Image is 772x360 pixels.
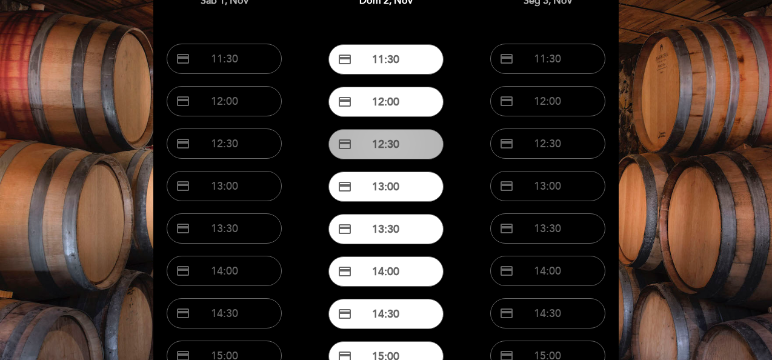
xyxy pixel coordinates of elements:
button: credit_card 13:30 [490,213,605,244]
span: credit_card [338,95,352,109]
span: credit_card [499,52,514,66]
span: credit_card [338,179,352,194]
button: credit_card 13:30 [328,214,444,244]
span: credit_card [338,52,352,67]
span: credit_card [338,264,352,279]
span: credit_card [176,94,190,108]
span: credit_card [499,94,514,108]
button: credit_card 13:00 [328,172,444,202]
button: credit_card 12:00 [490,86,605,116]
button: credit_card 12:30 [167,128,282,159]
button: credit_card 11:30 [328,44,444,75]
span: credit_card [176,136,190,151]
button: credit_card 14:30 [328,299,444,329]
button: credit_card 11:30 [167,44,282,74]
span: credit_card [338,307,352,321]
span: credit_card [176,306,190,321]
span: credit_card [499,179,514,193]
button: credit_card 12:00 [167,86,282,116]
span: credit_card [499,306,514,321]
span: credit_card [338,137,352,152]
span: credit_card [176,264,190,278]
button: credit_card 12:30 [490,128,605,159]
button: credit_card 14:30 [167,298,282,328]
button: credit_card 14:00 [328,256,444,287]
span: credit_card [499,136,514,151]
span: credit_card [499,221,514,236]
button: credit_card 13:30 [167,213,282,244]
span: credit_card [499,264,514,278]
button: credit_card 13:00 [167,171,282,201]
button: credit_card 12:00 [328,87,444,117]
span: credit_card [338,222,352,236]
button: credit_card 14:30 [490,298,605,328]
span: credit_card [176,179,190,193]
span: credit_card [176,52,190,66]
button: credit_card 12:30 [328,129,444,159]
button: credit_card 13:00 [490,171,605,201]
button: credit_card 14:00 [167,256,282,286]
button: credit_card 11:30 [490,44,605,74]
span: credit_card [176,221,190,236]
button: credit_card 14:00 [490,256,605,286]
